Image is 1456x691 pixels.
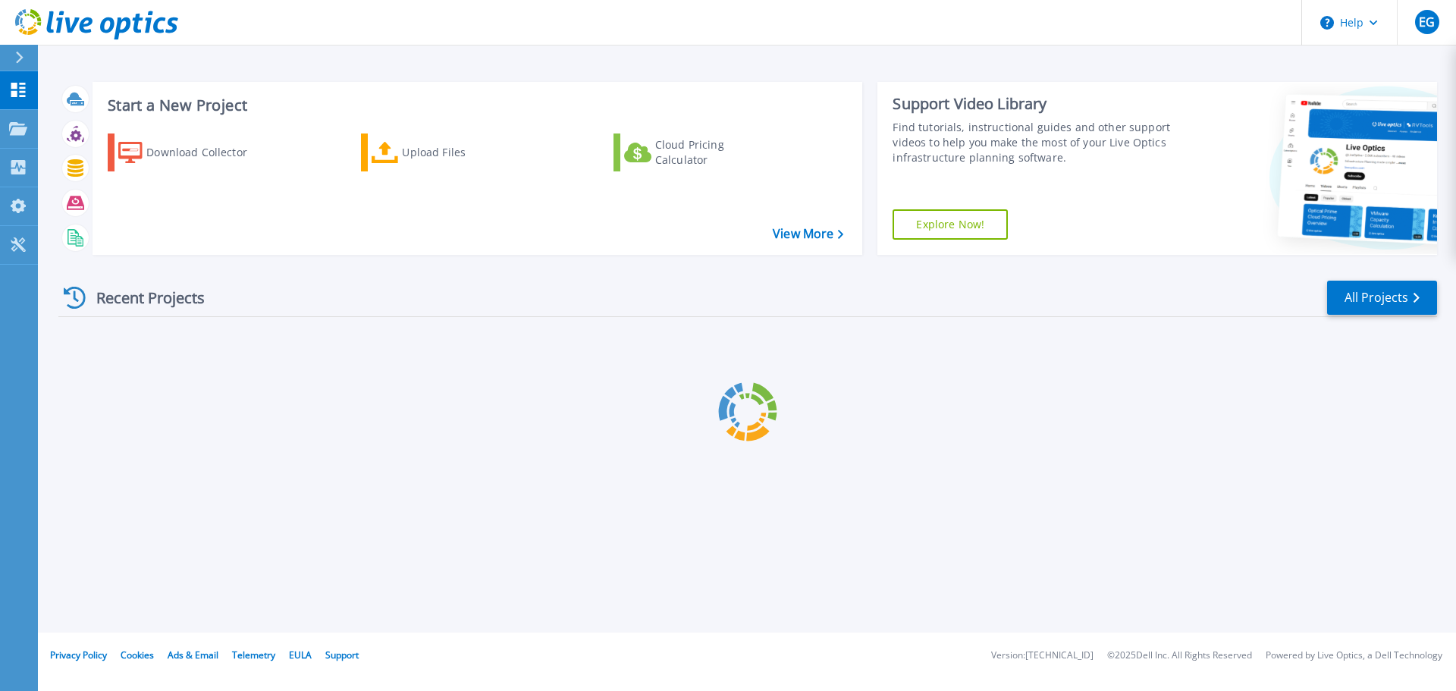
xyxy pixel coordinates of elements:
div: Support Video Library [893,94,1178,114]
a: Cloud Pricing Calculator [613,133,783,171]
a: Upload Files [361,133,530,171]
div: Find tutorials, instructional guides and other support videos to help you make the most of your L... [893,120,1178,165]
a: Explore Now! [893,209,1008,240]
a: All Projects [1327,281,1437,315]
a: Telemetry [232,649,275,661]
a: Privacy Policy [50,649,107,661]
a: Ads & Email [168,649,218,661]
span: EG [1419,16,1435,28]
div: Upload Files [402,137,523,168]
div: Cloud Pricing Calculator [655,137,777,168]
div: Download Collector [146,137,268,168]
a: EULA [289,649,312,661]
a: Cookies [121,649,154,661]
li: Version: [TECHNICAL_ID] [991,651,1094,661]
h3: Start a New Project [108,97,843,114]
li: Powered by Live Optics, a Dell Technology [1266,651,1442,661]
div: Recent Projects [58,279,225,316]
li: © 2025 Dell Inc. All Rights Reserved [1107,651,1252,661]
a: View More [773,227,843,241]
a: Download Collector [108,133,277,171]
a: Support [325,649,359,661]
